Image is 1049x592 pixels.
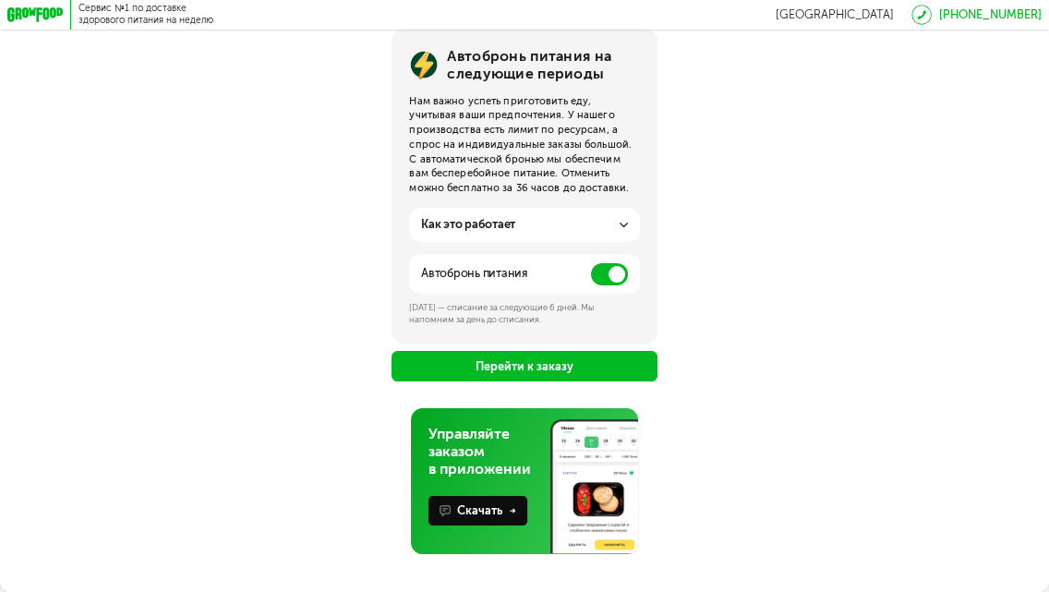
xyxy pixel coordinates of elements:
div: Как это работает [421,216,515,234]
div: Управляйте заказом в приложении [428,426,545,478]
div: Сервис №1 по доставке здорового питания на неделю [78,3,214,26]
div: Автобронь питания на следующие периоды [447,47,639,82]
div: [DATE] — списание за следующие 6 дней. Мы напомним за день до списания. [409,302,639,325]
p: Автобронь питания [421,265,527,283]
span: [GEOGRAPHIC_DATA] [775,7,893,21]
a: [PHONE_NUMBER] [939,7,1042,21]
button: Перейти к заказу [392,351,657,381]
button: Скачать [428,496,527,526]
div: Нам важно успеть приготовить еду, учитывая ваши предпочтения. У нашего производства есть лимит по... [409,94,639,196]
div: Скачать [457,502,515,520]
